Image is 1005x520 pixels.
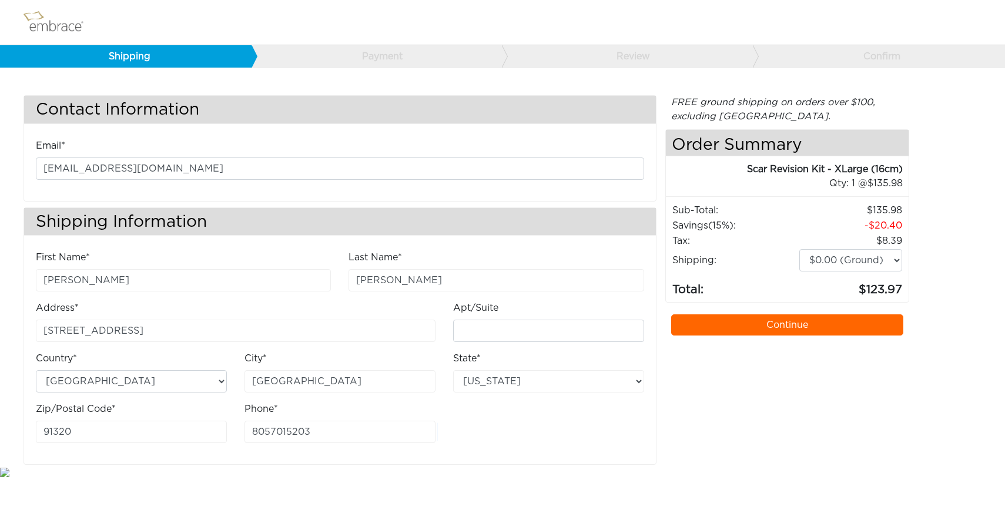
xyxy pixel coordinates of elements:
[799,272,903,299] td: 123.97
[666,162,903,176] div: Scar Revision Kit - XLarge (16cm)
[24,208,656,236] h3: Shipping Information
[244,351,267,365] label: City*
[672,233,799,249] td: Tax:
[244,402,278,416] label: Phone*
[36,139,65,153] label: Email*
[799,218,903,233] td: 20.40
[681,176,903,190] div: 1 @
[752,45,1004,68] a: Confirm
[671,314,903,336] a: Continue
[24,96,656,123] h3: Contact Information
[36,250,90,264] label: First Name*
[36,301,79,315] label: Address*
[708,221,733,230] span: (15%)
[666,130,909,156] h4: Order Summary
[21,8,97,37] img: logo.png
[36,402,116,416] label: Zip/Postal Code*
[799,233,903,249] td: 8.39
[799,203,903,218] td: 135.98
[36,351,77,365] label: Country*
[672,218,799,233] td: Savings :
[672,203,799,218] td: Sub-Total:
[672,249,799,272] td: Shipping:
[672,272,799,299] td: Total:
[251,45,503,68] a: Payment
[349,250,402,264] label: Last Name*
[453,351,481,365] label: State*
[501,45,753,68] a: Review
[665,95,909,123] div: FREE ground shipping on orders over $100, excluding [GEOGRAPHIC_DATA].
[453,301,498,315] label: Apt/Suite
[867,179,903,188] span: 135.98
